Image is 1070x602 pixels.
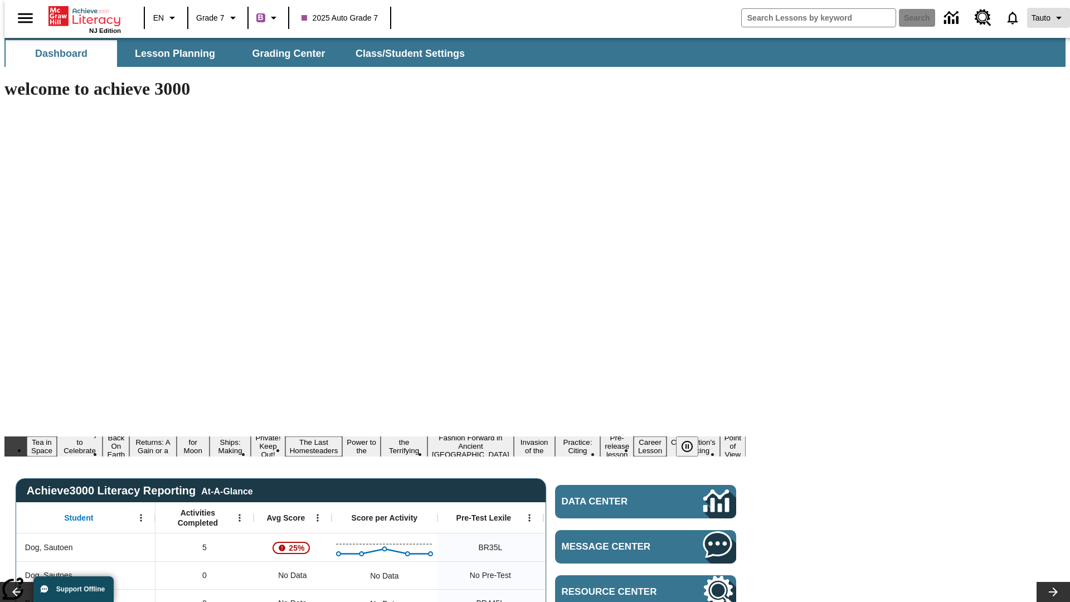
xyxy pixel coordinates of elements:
[233,40,344,67] button: Grading Center
[1037,582,1070,602] button: Lesson carousel, Next
[201,484,252,497] div: At-A-Glance
[25,570,72,581] span: Dog, Sautoes
[254,561,332,589] div: No Data, Dog, Sautoes
[9,2,42,35] button: Open side menu
[562,496,666,507] span: Data Center
[968,3,998,33] a: Resource Center, Will open in new tab
[600,432,634,460] button: Slide 14 Pre-release lesson
[352,513,418,523] span: Score per Activity
[103,432,129,460] button: Slide 3 Back On Earth
[192,8,244,28] button: Grade: Grade 7, Select a grade
[64,513,93,523] span: Student
[89,27,121,34] span: NJ Edition
[555,530,736,564] a: Message Center
[161,508,235,528] span: Activities Completed
[562,541,670,552] span: Message Center
[562,586,670,598] span: Resource Center
[514,428,555,465] button: Slide 12 The Invasion of the Free CD
[427,432,514,460] button: Slide 11 Fashion Forward in Ancient Rome
[543,561,649,589] div: No Data, Dog, Sautoes
[57,428,103,465] button: Slide 2 Get Ready to Celebrate Juneteenth!
[148,8,184,28] button: Language: EN, Select a language
[309,509,326,526] button: Open Menu
[155,533,254,561] div: 5, Dog, Sautoen
[364,565,404,587] div: No Data, Dog, Sautoes
[543,533,649,561] div: 35 Lexile, ER, Based on the Lexile Reading measure, student is an Emerging Reader (ER) and will h...
[4,40,475,67] div: SubNavbar
[177,428,210,465] button: Slide 5 Time for Moon Rules?
[33,576,114,602] button: Support Offline
[720,432,746,460] button: Slide 17 Point of View
[231,509,248,526] button: Open Menu
[254,533,332,561] div: , 25%, Attention! This student's Average First Try Score of 25% is below 65%, Dog, Sautoen
[252,8,285,28] button: Boost Class color is purple. Change class color
[1027,8,1070,28] button: Profile/Settings
[202,570,207,581] span: 0
[742,9,896,27] input: search field
[56,585,105,593] span: Support Offline
[196,12,225,24] span: Grade 7
[676,436,698,457] button: Pause
[27,484,253,497] span: Achieve3000 Literacy Reporting
[6,40,117,67] button: Dashboard
[35,47,87,60] span: Dashboard
[155,561,254,589] div: 0, Dog, Sautoes
[301,12,378,24] span: 2025 Auto Grade 7
[347,40,474,67] button: Class/Student Settings
[266,513,305,523] span: Avg Score
[342,428,381,465] button: Slide 9 Solar Power to the People
[998,3,1027,32] a: Notifications
[133,509,149,526] button: Open Menu
[153,12,164,24] span: EN
[129,428,176,465] button: Slide 4 Free Returns: A Gain or a Drain?
[273,564,312,587] span: No Data
[676,436,709,457] div: Pause
[119,40,231,67] button: Lesson Planning
[356,47,465,60] span: Class/Student Settings
[937,3,968,33] a: Data Center
[252,47,325,60] span: Grading Center
[555,485,736,518] a: Data Center
[521,509,538,526] button: Open Menu
[4,38,1066,67] div: SubNavbar
[478,542,502,554] span: Beginning reader 35 Lexile, Dog, Sautoen
[135,47,215,60] span: Lesson Planning
[1032,12,1050,24] span: Tauto
[456,513,512,523] span: Pre-Test Lexile
[555,428,601,465] button: Slide 13 Mixed Practice: Citing Evidence
[284,538,309,558] span: 25%
[202,542,207,554] span: 5
[285,436,343,457] button: Slide 8 The Last Homesteaders
[381,428,427,465] button: Slide 10 Attack of the Terrifying Tomatoes
[25,542,73,554] span: Dog, Sautoen
[48,4,121,34] div: Home
[251,432,285,460] button: Slide 7 Private! Keep Out!
[470,570,511,581] span: No Pre-Test, Dog, Sautoes
[4,79,746,99] h1: welcome to achieve 3000
[210,428,251,465] button: Slide 6 Cruise Ships: Making Waves
[27,436,57,457] button: Slide 1 Tea in Space
[48,5,121,27] a: Home
[634,436,667,457] button: Slide 15 Career Lesson
[667,428,720,465] button: Slide 16 The Constitution's Balancing Act
[258,11,264,25] span: B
